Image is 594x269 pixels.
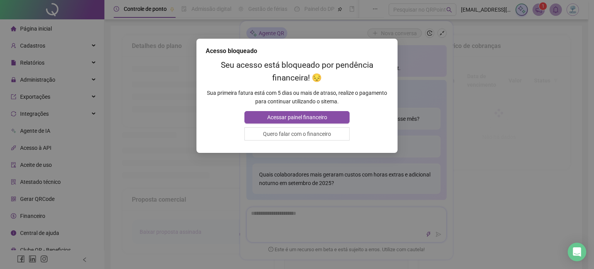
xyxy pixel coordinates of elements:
[244,127,349,140] button: Quero falar com o financeiro
[568,243,586,261] div: Open Intercom Messenger
[267,113,327,122] span: Acessar painel financeiro
[206,59,388,84] h2: Seu acesso está bloqueado por pendência financeira! 😔
[206,46,388,56] div: Acesso bloqueado
[206,89,388,106] p: Sua primeira fatura está com 5 dias ou mais de atraso, realize o pagamento para continuar utiliza...
[244,111,349,123] button: Acessar painel financeiro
